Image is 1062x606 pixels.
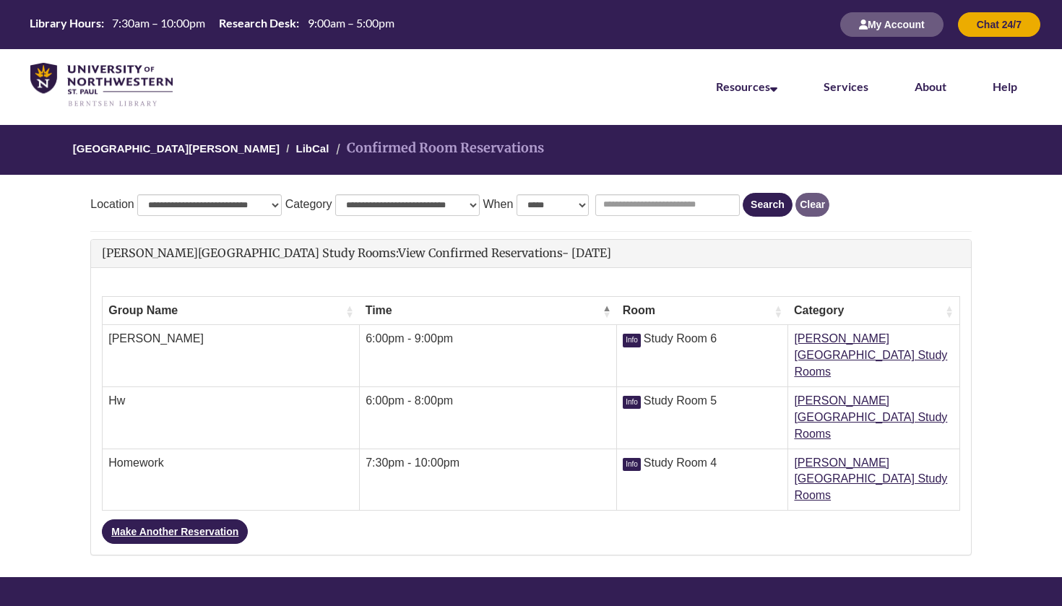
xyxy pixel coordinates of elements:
span: Time [366,303,600,319]
td: Homework [103,449,360,511]
nav: Breadcrumb [90,125,972,175]
td: Study Room 4 [617,449,788,511]
a: Help [993,79,1017,93]
a: Click for more info about Study Room 6 [623,332,644,345]
span: Room : Activate to sort [774,304,782,319]
td: 6:00pm - 8:00pm [360,387,617,449]
td: Study Room 5 [617,387,788,449]
td: 6:00pm - 9:00pm [360,325,617,387]
a: LibCal [296,142,329,155]
td: Hw [103,387,360,449]
span: Info [623,458,641,471]
button: Search [743,193,793,217]
td: 7:30pm - 10:00pm [360,449,617,511]
span: - [DATE] [562,246,611,260]
a: Hours Today [24,15,400,34]
th: Library Hours: [24,15,106,31]
span: 7:30am – 10:00pm [112,16,205,30]
li: Confirmed Room Reservations [332,138,544,159]
a: Resources [716,79,777,93]
span: Category : Activate to sort [945,304,954,319]
th: Research Desk: [213,15,301,31]
span: Group Name : Activate to sort [345,304,354,319]
button: Clear [795,193,829,217]
span: Info [623,396,641,409]
a: Click for more info about Study Room 5 [623,394,644,407]
span: Info [623,334,641,347]
a: Make Another Reservation [102,519,248,544]
a: [PERSON_NAME][GEOGRAPHIC_DATA] Study Rooms [794,394,947,440]
a: My Account [840,18,944,30]
span: Group Name [108,303,342,319]
table: Hours Today [24,15,400,33]
a: Services [824,79,868,93]
td: [PERSON_NAME] [103,325,360,387]
button: Chat 24/7 [958,12,1040,37]
label: When [483,195,513,214]
span: 9:00am – 5:00pm [308,16,394,30]
label: Category [285,195,332,214]
a: [PERSON_NAME][GEOGRAPHIC_DATA] Study Rooms [794,332,947,378]
td: Study Room 6 [617,325,788,387]
label: Location [90,195,134,214]
span: Time : Activate to invert sorting [603,304,611,319]
img: UNWSP Library Logo [30,63,173,108]
button: My Account [840,12,944,37]
span: Room [623,303,771,319]
input: Search reservation name... [595,194,740,216]
a: About [915,79,946,93]
a: [GEOGRAPHIC_DATA][PERSON_NAME] [73,142,280,155]
a: Chat 24/7 [958,18,1040,30]
h2: View Confirmed Reservations [102,247,960,260]
span: Category [794,303,942,319]
a: Click for more info about Study Room 4 [623,456,644,469]
a: [PERSON_NAME][GEOGRAPHIC_DATA] Study Rooms [794,456,947,502]
span: [PERSON_NAME][GEOGRAPHIC_DATA] Study Rooms: [102,246,398,260]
